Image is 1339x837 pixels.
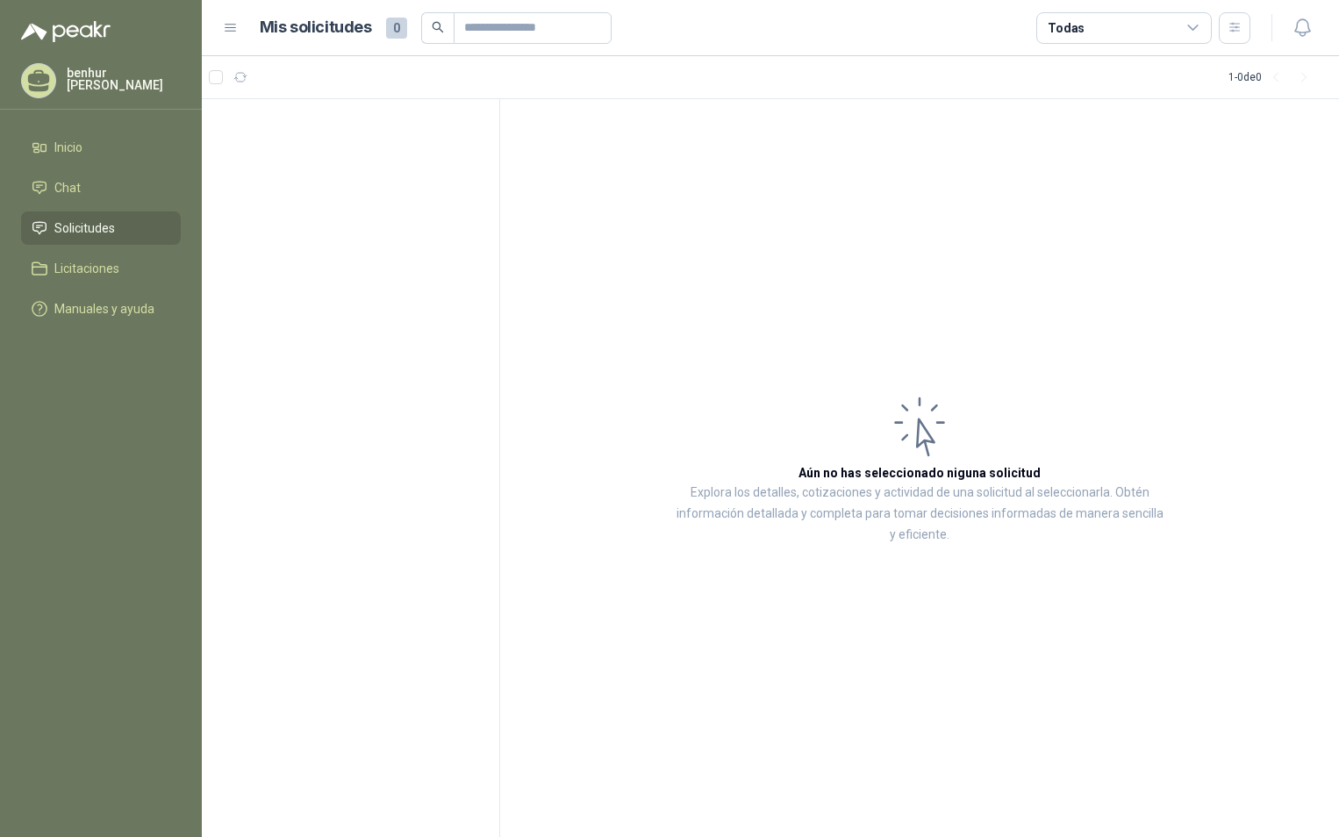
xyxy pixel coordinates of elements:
a: Manuales y ayuda [21,292,181,325]
a: Chat [21,171,181,204]
p: benhur [PERSON_NAME] [67,67,181,91]
h1: Mis solicitudes [260,15,372,40]
div: 1 - 0 de 0 [1228,63,1318,91]
span: search [432,21,444,33]
span: Inicio [54,138,82,157]
a: Inicio [21,131,181,164]
div: Todas [1048,18,1085,38]
a: Licitaciones [21,252,181,285]
h3: Aún no has seleccionado niguna solicitud [798,463,1041,483]
span: Chat [54,178,81,197]
span: Manuales y ayuda [54,299,154,318]
span: Licitaciones [54,259,119,278]
p: Explora los detalles, cotizaciones y actividad de una solicitud al seleccionarla. Obtén informaci... [676,483,1164,546]
a: Solicitudes [21,211,181,245]
span: 0 [386,18,407,39]
span: Solicitudes [54,218,115,238]
img: Logo peakr [21,21,111,42]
